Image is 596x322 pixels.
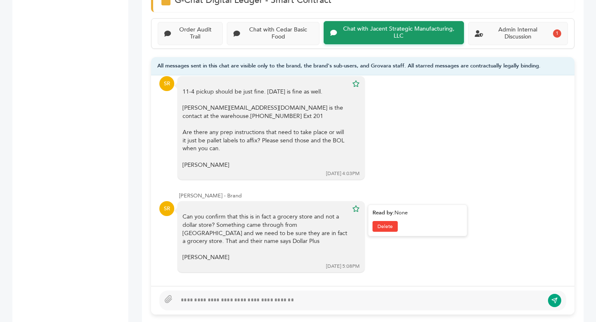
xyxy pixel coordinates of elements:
div: Admin Internal Discussion [486,26,550,41]
div: [DATE] 5:08PM [326,263,360,270]
div: Can you confirm that this is in fact a grocery store and not a dollar store? Something came throu... [183,213,348,262]
div: [PERSON_NAME] [183,161,348,169]
div: [PERSON_NAME] - Brand [179,192,566,199]
div: [DATE] 4:03PM [326,170,360,177]
a: Delete [372,221,398,232]
div: Order Audit Trail [174,26,216,41]
div: SR [159,76,174,91]
div: SR [159,201,174,216]
div: 11-4 pickup should be just fine. [DATE] is fine as well. [183,88,348,169]
div: Chat with Jacent Strategic Manufacturing, LLC [340,26,457,40]
div: 1 [553,29,561,38]
div: Chat with Cedar Basic Food [243,26,313,41]
div: [PERSON_NAME][EMAIL_ADDRESS][DOMAIN_NAME] is the contact at the warehouse.[PHONE_NUMBER] Ext 201 ... [183,104,348,153]
div: All messages sent in this chat are visible only to the brand, the brand's sub-users, and Grovara ... [151,57,574,76]
strong: Read by: [372,209,394,216]
div: None [372,209,463,216]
